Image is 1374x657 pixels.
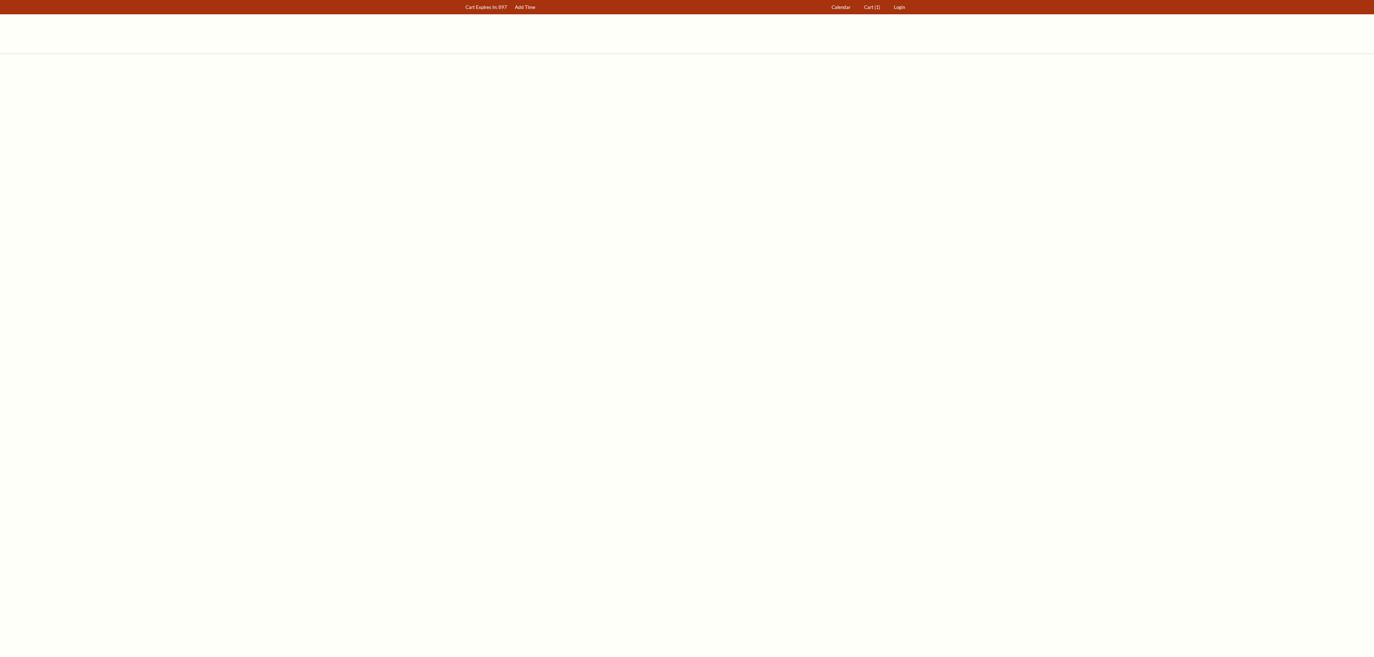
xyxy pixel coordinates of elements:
a: Calendar [828,0,854,14]
span: Login [894,4,905,10]
span: Cart [864,4,873,10]
span: (1) [874,4,880,10]
a: Cart (1) [861,0,884,14]
a: Login [891,0,908,14]
span: Cart Expires In: [466,4,497,10]
a: Add Time [512,0,539,14]
span: 897 [498,4,507,10]
span: Calendar [832,4,851,10]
